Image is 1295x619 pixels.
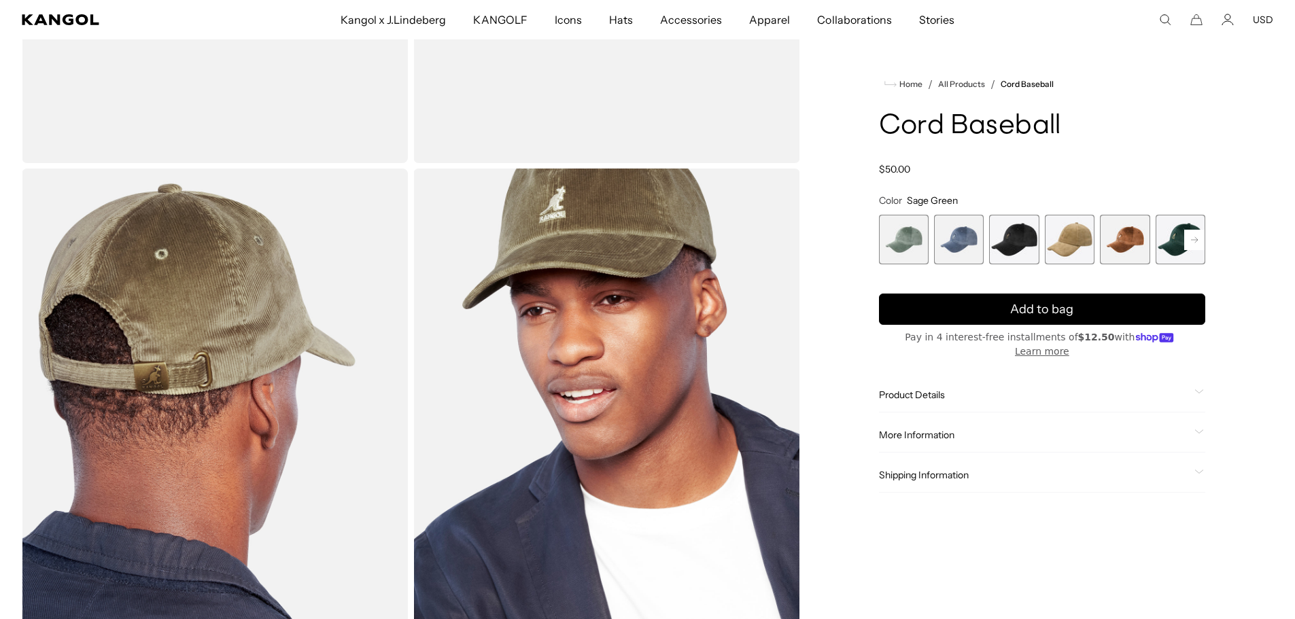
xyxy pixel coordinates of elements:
[1253,14,1273,26] button: USD
[934,215,984,264] div: 2 of 9
[1156,215,1205,264] label: Forrester
[934,215,984,264] label: Denim Blue
[989,215,1039,264] div: 3 of 9
[1045,215,1094,264] label: Beige
[1156,215,1205,264] div: 6 of 9
[22,14,225,25] a: Kangol
[907,194,958,207] span: Sage Green
[1001,79,1054,89] a: Cord Baseball
[879,429,1189,441] span: More Information
[879,294,1205,325] button: Add to bag
[884,78,922,90] a: Home
[879,111,1205,141] h1: Cord Baseball
[879,76,1205,92] nav: breadcrumbs
[879,194,902,207] span: Color
[1100,215,1150,264] div: 5 of 9
[938,79,985,89] a: All Products
[1045,215,1094,264] div: 4 of 9
[1100,215,1150,264] label: Wood
[879,469,1189,481] span: Shipping Information
[922,76,933,92] li: /
[897,79,922,89] span: Home
[989,215,1039,264] label: Black
[879,389,1189,401] span: Product Details
[1190,14,1203,26] button: Cart
[1010,300,1073,319] span: Add to bag
[879,215,929,264] label: Sage Green
[879,163,910,175] span: $50.00
[985,76,995,92] li: /
[879,215,929,264] div: 1 of 9
[1159,14,1171,26] summary: Search here
[1222,14,1234,26] a: Account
